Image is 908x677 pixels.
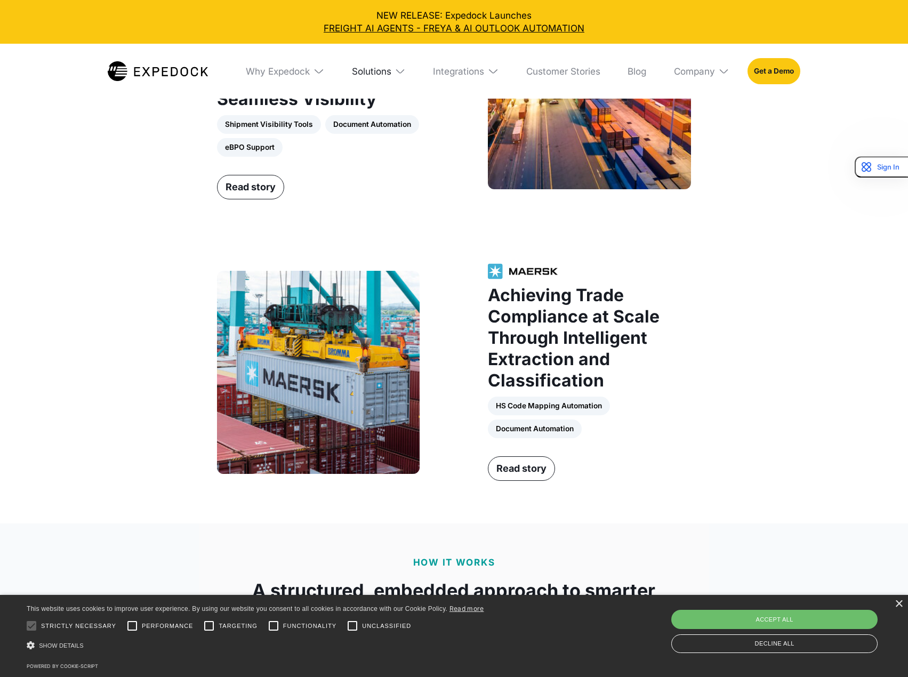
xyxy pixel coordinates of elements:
[449,605,484,612] a: Read more
[424,44,508,99] div: Integrations
[27,663,98,669] a: Powered by cookie-script
[283,622,336,631] span: Functionality
[39,642,84,649] span: Show details
[212,578,696,628] strong: A structured, embedded approach to smarter operations
[237,44,334,99] div: Why Expedock
[41,622,116,631] span: Strictly necessary
[217,3,393,109] strong: End-to-End Logistics Transformation Through Scalable Automation and Seamless Visibility
[219,622,257,631] span: Targeting
[671,610,878,629] div: Accept all
[674,66,715,77] div: Company
[488,285,660,391] strong: Achieving Trade Compliance at Scale Through Intelligent Extraction and Classification
[730,562,908,677] iframe: Chat Widget
[362,622,411,631] span: Unclassified
[413,555,495,569] p: HOW IT WORKS
[433,66,484,77] div: Integrations
[9,22,899,35] a: FREIGHT AI AGENTS - FREYA & AI OUTLOOK AUTOMATION
[671,634,878,653] div: Decline all
[748,58,800,85] a: Get a Demo
[618,44,655,99] a: Blog
[343,44,415,99] div: Solutions
[27,605,447,612] span: This website uses cookies to improve user experience. By using our website you consent to all coo...
[665,44,739,99] div: Company
[246,66,310,77] div: Why Expedock
[488,456,555,481] a: Read story
[517,44,609,99] a: Customer Stories
[27,638,484,654] div: Show details
[217,175,284,199] a: Read story
[142,622,194,631] span: Performance
[352,66,391,77] div: Solutions
[9,9,899,35] div: NEW RELEASE: Expedock Launches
